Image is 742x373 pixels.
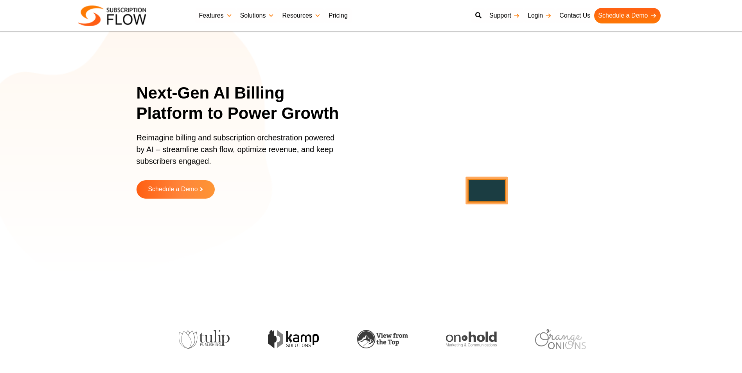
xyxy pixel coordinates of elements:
[195,8,236,23] a: Features
[137,132,340,175] p: Reimagine billing and subscription orchestration powered by AI – streamline cash flow, optimize r...
[446,332,497,347] img: onhold-marketing
[555,8,594,23] a: Contact Us
[535,329,586,349] img: orange-onions
[485,8,524,23] a: Support
[278,8,324,23] a: Resources
[594,8,660,23] a: Schedule a Demo
[179,330,230,349] img: tulip-publishing
[357,330,408,348] img: view-from-the-top
[78,5,146,26] img: Subscriptionflow
[268,330,319,348] img: kamp-solution
[137,83,350,124] h1: Next-Gen AI Billing Platform to Power Growth
[137,180,215,199] a: Schedule a Demo
[524,8,555,23] a: Login
[236,8,278,23] a: Solutions
[325,8,352,23] a: Pricing
[148,186,198,193] span: Schedule a Demo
